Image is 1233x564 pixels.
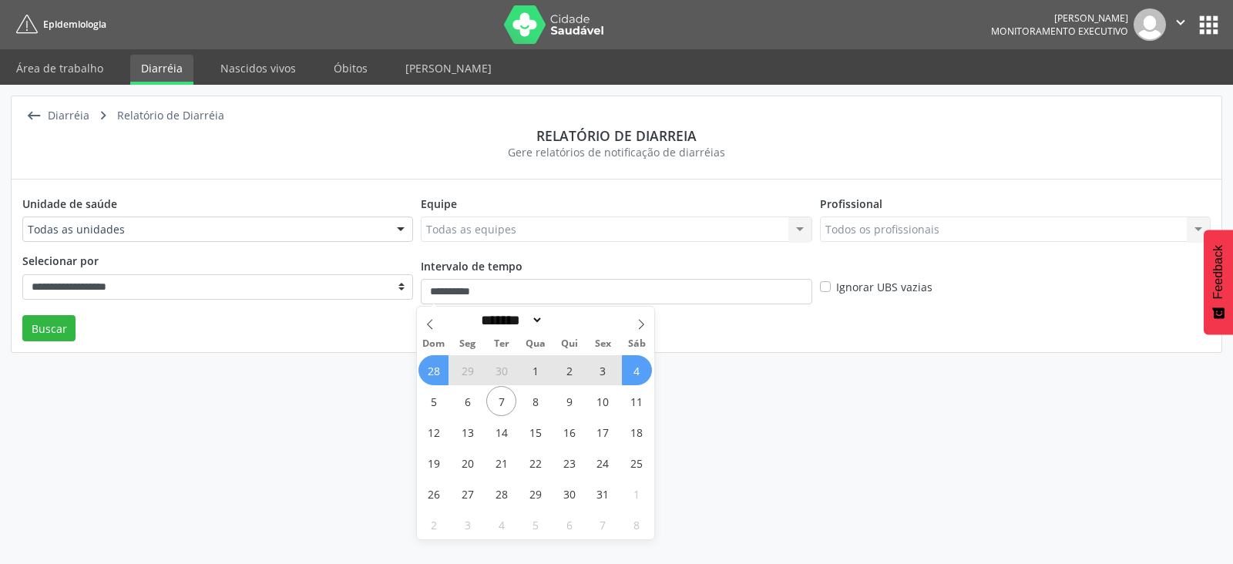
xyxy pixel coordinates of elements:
span: Outubro 12, 2025 [418,417,449,447]
span: Qui [553,339,586,349]
span: Todas as unidades [28,222,381,237]
span: Outubro 31, 2025 [588,478,618,509]
span: Dom [417,339,451,349]
label: Profissional [820,190,882,217]
i:  [92,105,114,127]
span: Novembro 4, 2025 [486,509,516,539]
label: Unidade de saúde [22,190,117,217]
span: Outubro 21, 2025 [486,448,516,478]
span: Outubro 19, 2025 [418,448,449,478]
div: [PERSON_NAME] [991,12,1128,25]
span: Novembro 6, 2025 [554,509,584,539]
span: Outubro 9, 2025 [554,386,584,416]
div: Relatório de Diarréia [114,105,227,127]
span: Epidemiologia [43,18,106,31]
span: Outubro 11, 2025 [622,386,652,416]
button: Buscar [22,315,76,341]
span: Outubro 18, 2025 [622,417,652,447]
span: Monitoramento Executivo [991,25,1128,38]
span: Outubro 20, 2025 [452,448,482,478]
a: [PERSON_NAME] [395,55,502,82]
span: Outubro 8, 2025 [520,386,550,416]
span: Outubro 2, 2025 [554,355,584,385]
button: Feedback - Mostrar pesquisa [1204,230,1233,334]
span: Outubro 29, 2025 [520,478,550,509]
span: Novembro 1, 2025 [622,478,652,509]
a: Nascidos vivos [210,55,307,82]
span: Seg [451,339,485,349]
span: Outubro 27, 2025 [452,478,482,509]
i:  [1172,14,1189,31]
span: Outubro 25, 2025 [622,448,652,478]
div: Relatório de diarreia [22,127,1211,144]
span: Novembro 5, 2025 [520,509,550,539]
span: Outubro 16, 2025 [554,417,584,447]
span: Outubro 28, 2025 [486,478,516,509]
input: Year [543,312,594,328]
span: Outubro 17, 2025 [588,417,618,447]
a:  Diarréia [22,105,92,127]
span: Outubro 13, 2025 [452,417,482,447]
span: Outubro 30, 2025 [554,478,584,509]
span: Outubro 15, 2025 [520,417,550,447]
span: Outubro 3, 2025 [588,355,618,385]
span: Feedback [1211,245,1225,299]
a: Área de trabalho [5,55,114,82]
div: Gere relatórios de notificação de diarréias [22,144,1211,160]
span: Outubro 14, 2025 [486,417,516,447]
a: Óbitos [323,55,378,82]
span: Novembro 7, 2025 [588,509,618,539]
label: Equipe [421,190,457,217]
span: Sáb [620,339,654,349]
span: Outubro 10, 2025 [588,386,618,416]
span: Outubro 6, 2025 [452,386,482,416]
span: Outubro 22, 2025 [520,448,550,478]
span: Outubro 24, 2025 [588,448,618,478]
span: Novembro 8, 2025 [622,509,652,539]
label: Intervalo de tempo [421,253,522,279]
span: Outubro 5, 2025 [418,386,449,416]
span: Novembro 2, 2025 [418,509,449,539]
span: Novembro 3, 2025 [452,509,482,539]
a: Diarréia [130,55,193,85]
img: img [1134,8,1166,41]
span: Outubro 7, 2025 [486,386,516,416]
select: Month [476,312,544,328]
div: Diarréia [45,105,92,127]
span: Ter [485,339,519,349]
a:  Relatório de Diarréia [92,105,227,127]
button:  [1166,8,1195,41]
span: Setembro 29, 2025 [452,355,482,385]
span: Qua [519,339,553,349]
label: Ignorar UBS vazias [836,279,932,295]
span: Sex [586,339,620,349]
button: apps [1195,12,1222,39]
span: Outubro 4, 2025 [622,355,652,385]
span: Outubro 26, 2025 [418,478,449,509]
span: Setembro 28, 2025 [418,355,449,385]
span: Outubro 1, 2025 [520,355,550,385]
span: Outubro 23, 2025 [554,448,584,478]
span: Setembro 30, 2025 [486,355,516,385]
i:  [22,105,45,127]
a: Epidemiologia [11,12,106,37]
legend: Selecionar por [22,253,413,274]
